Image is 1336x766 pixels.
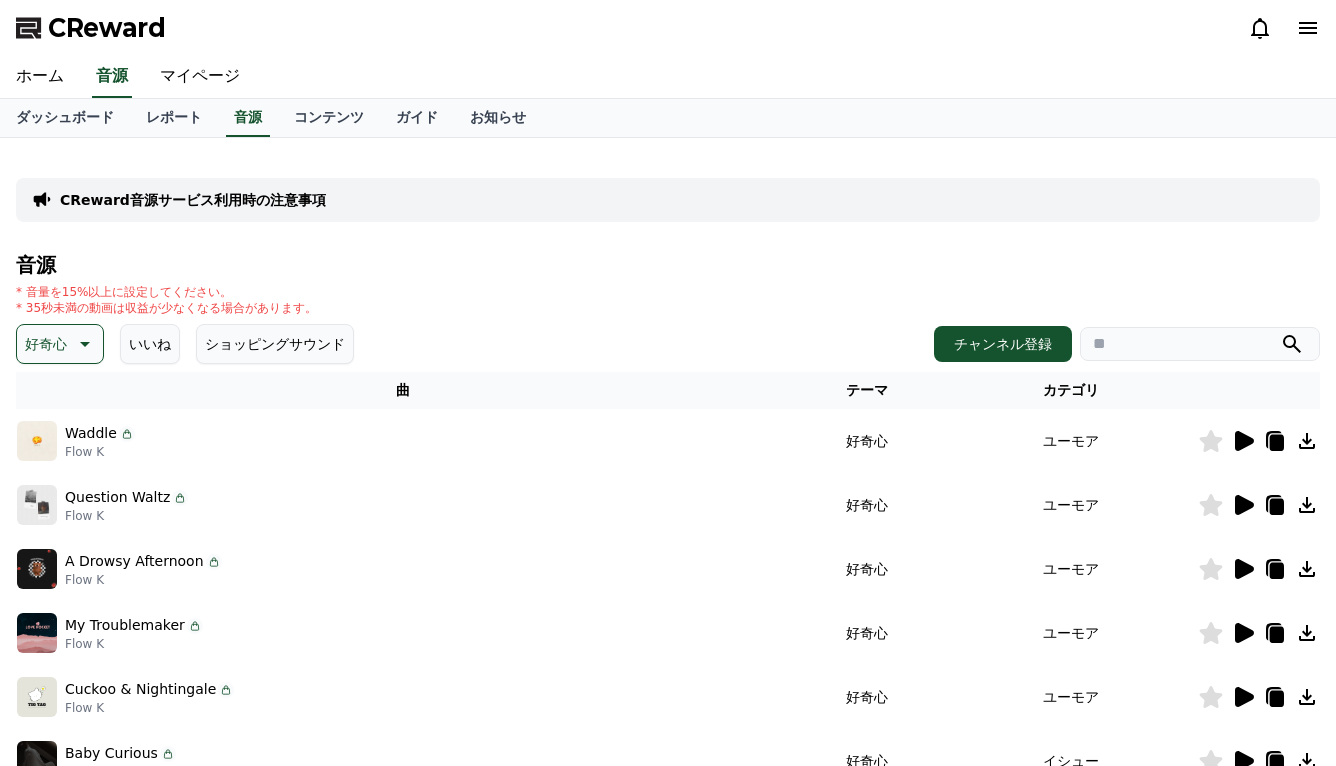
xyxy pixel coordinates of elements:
a: レポート [130,99,218,137]
a: 音源 [92,56,132,98]
td: 好奇心 [789,665,944,729]
p: Flow K [65,700,234,716]
p: Flow K [65,636,203,652]
th: テーマ [789,372,944,409]
td: ユーモア [944,537,1198,601]
h4: 音源 [16,254,1320,276]
th: 曲 [16,372,789,409]
p: Cuckoo & Nightingale [65,679,216,700]
button: いいね [120,324,180,364]
p: Baby Curious [65,743,158,764]
p: 好奇心 [25,330,67,358]
td: 好奇心 [789,601,944,665]
p: Flow K [65,444,135,460]
p: Question Waltz [65,487,170,508]
p: Flow K [65,508,188,524]
a: CReward [16,12,166,44]
td: ユーモア [944,409,1198,473]
a: お知らせ [454,99,542,137]
td: 好奇心 [789,473,944,537]
p: A Drowsy Afternoon [65,551,204,572]
p: * 35秒未満の動画は収益が少なくなる場合があります。 [16,300,317,316]
p: Flow K [65,572,222,588]
img: music [17,421,57,461]
img: music [17,549,57,589]
img: music [17,485,57,525]
a: マイページ [144,56,256,98]
span: CReward [48,12,166,44]
a: CReward音源サービス利用時の注意事項 [60,190,326,210]
td: ユーモア [944,473,1198,537]
button: 好奇心 [16,324,104,364]
button: チャンネル登録 [934,326,1072,362]
td: 好奇心 [789,409,944,473]
th: カテゴリ [944,372,1198,409]
img: music [17,613,57,653]
img: music [17,677,57,717]
button: ショッピングサウンド [196,324,354,364]
td: ユーモア [944,665,1198,729]
td: ユーモア [944,601,1198,665]
a: コンテンツ [278,99,380,137]
td: 好奇心 [789,537,944,601]
p: Waddle [65,423,117,444]
p: * 音量を15%以上に設定してください。 [16,284,317,300]
a: ガイド [380,99,454,137]
a: 音源 [226,99,270,137]
p: My Troublemaker [65,615,185,636]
